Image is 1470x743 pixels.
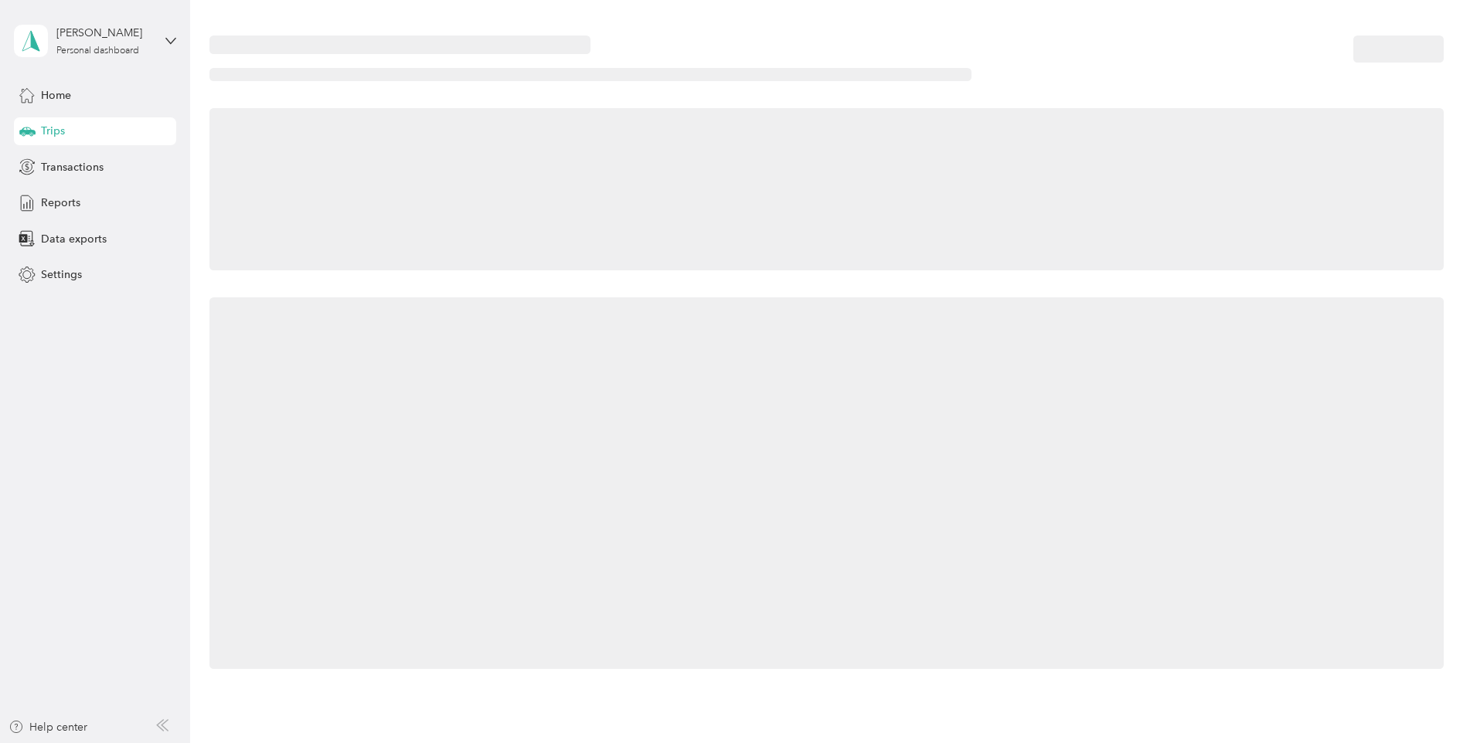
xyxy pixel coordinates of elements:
[41,159,104,175] span: Transactions
[9,719,87,735] button: Help center
[1383,656,1470,743] iframe: Everlance-gr Chat Button Frame
[41,231,107,247] span: Data exports
[41,87,71,103] span: Home
[56,46,139,56] div: Personal dashboard
[56,25,153,41] div: [PERSON_NAME]
[41,195,80,211] span: Reports
[41,123,65,139] span: Trips
[41,266,82,283] span: Settings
